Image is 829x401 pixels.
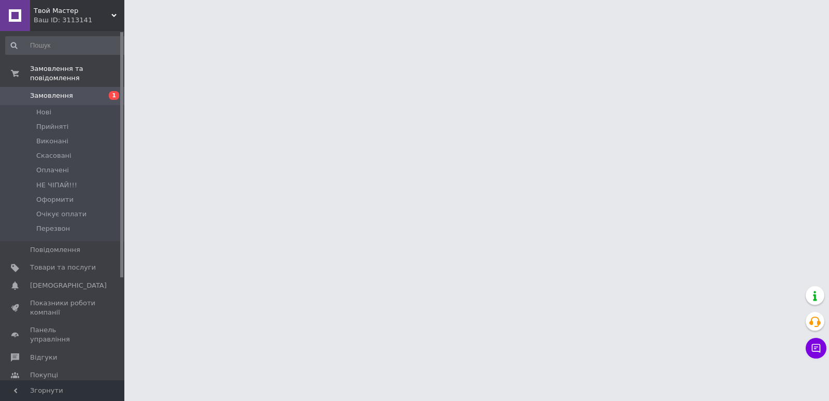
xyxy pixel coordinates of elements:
[30,353,57,362] span: Відгуки
[34,6,111,16] span: Твой Мастер
[30,263,96,272] span: Товари та послуги
[806,338,826,359] button: Чат з покупцем
[30,370,58,380] span: Покупці
[36,224,70,233] span: Перезвон
[30,325,96,344] span: Панель управління
[30,281,107,290] span: [DEMOGRAPHIC_DATA]
[30,91,73,100] span: Замовлення
[5,36,128,55] input: Пошук
[36,181,77,190] span: НЕ ЧІПАЙ!!!
[36,166,69,175] span: Оплачені
[36,151,72,160] span: Скасовані
[36,195,74,204] span: Оформити
[30,299,96,317] span: Показники роботи компанії
[30,64,124,83] span: Замовлення та повідомлення
[36,108,51,117] span: Нові
[36,137,68,146] span: Виконані
[36,210,87,219] span: Очікує оплати
[36,122,68,131] span: Прийняті
[109,91,119,100] span: 1
[34,16,124,25] div: Ваш ID: 3113141
[30,245,80,255] span: Повідомлення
